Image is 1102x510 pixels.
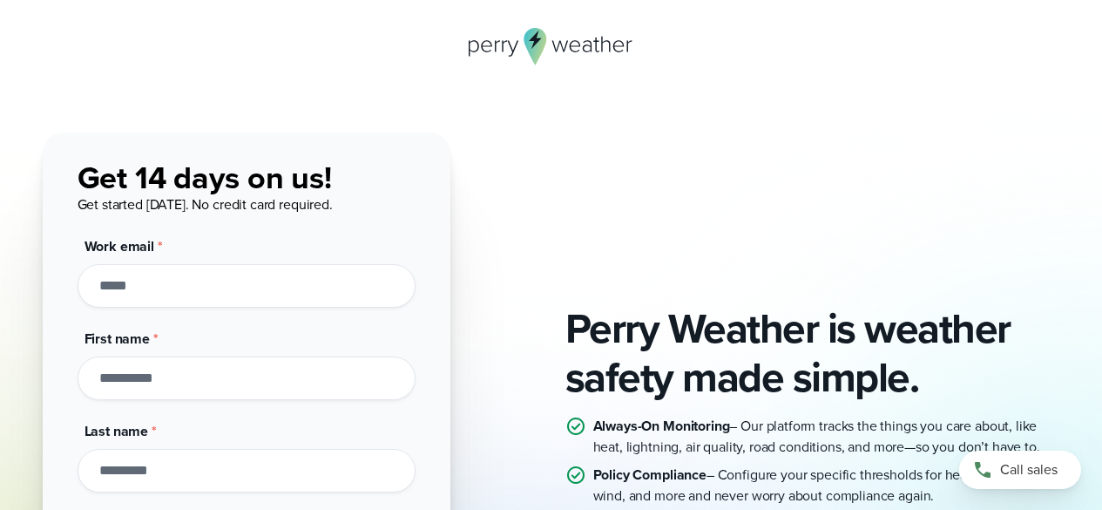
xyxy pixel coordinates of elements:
span: Call sales [1000,459,1058,480]
a: Call sales [959,451,1081,489]
h2: Perry Weather is weather safety made simple. [565,304,1060,402]
strong: Policy Compliance [593,465,706,485]
span: Last name [85,421,149,441]
span: First name [85,329,150,349]
strong: Always-On Monitoring [593,416,730,436]
p: – Configure your specific thresholds for heat, lightning, wind, and more and never worry about co... [593,465,1060,507]
span: Get 14 days on us! [78,154,332,201]
span: Work email [85,236,154,256]
p: – Our platform tracks the things you care about, like heat, lightning, air quality, road conditio... [593,416,1060,458]
span: Get started [DATE]. No credit card required. [78,194,333,214]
